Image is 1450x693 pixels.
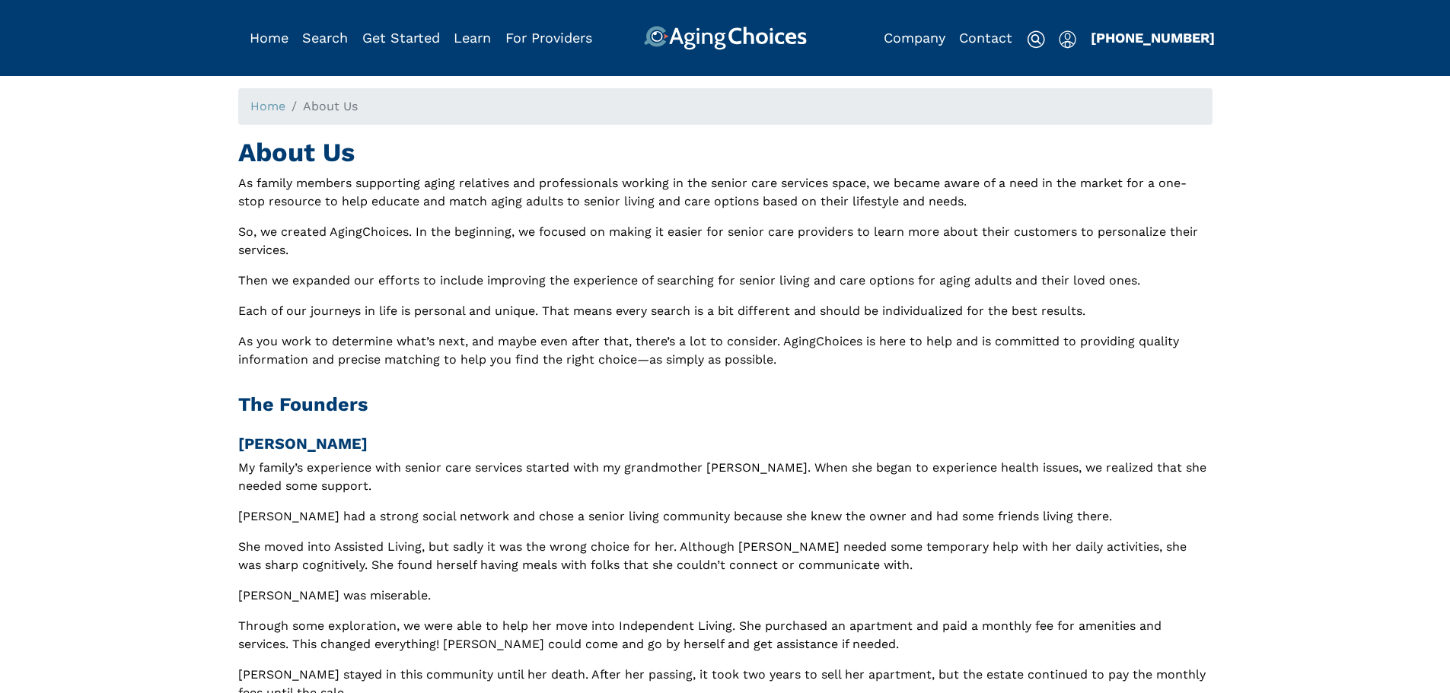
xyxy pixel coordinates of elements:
p: Then we expanded our efforts to include improving the experience of searching for senior living a... [238,272,1213,290]
div: Popover trigger [1059,26,1076,50]
a: Home [250,99,285,113]
a: Search [302,30,348,46]
img: AgingChoices [643,26,806,50]
h2: The Founders [238,393,1213,416]
p: [PERSON_NAME] was miserable. [238,587,1213,605]
a: [PHONE_NUMBER] [1091,30,1215,46]
h3: [PERSON_NAME] [238,434,1213,453]
p: She moved into Assisted Living, but sadly it was the wrong choice for her. Although [PERSON_NAME]... [238,538,1213,574]
a: Company [884,30,945,46]
a: For Providers [505,30,592,46]
p: Through some exploration, we were able to help her move into Independent Living. She purchased an... [238,617,1213,653]
span: About Us [303,99,358,113]
p: As you work to determine what’s next, and maybe even after that, there’s a lot to consider. Aging... [238,332,1213,369]
div: Popover trigger [302,26,348,50]
p: Each of our journeys in life is personal and unique. That means every search is a bit different a... [238,302,1213,320]
nav: breadcrumb [238,88,1213,125]
a: Learn [454,30,491,46]
h1: About Us [238,137,1213,168]
a: Home [250,30,288,46]
p: As family members supporting aging relatives and professionals working in the senior care service... [238,174,1213,211]
a: Get Started [362,30,440,46]
p: My family’s experience with senior care services started with my grandmother [PERSON_NAME]. When ... [238,459,1213,495]
a: Contact [959,30,1012,46]
p: [PERSON_NAME] had a strong social network and chose a senior living community because she knew th... [238,507,1213,526]
img: search-icon.svg [1027,30,1045,49]
p: So, we created AgingChoices. In the beginning, we focused on making it easier for senior care pro... [238,223,1213,259]
img: user-icon.svg [1059,30,1076,49]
